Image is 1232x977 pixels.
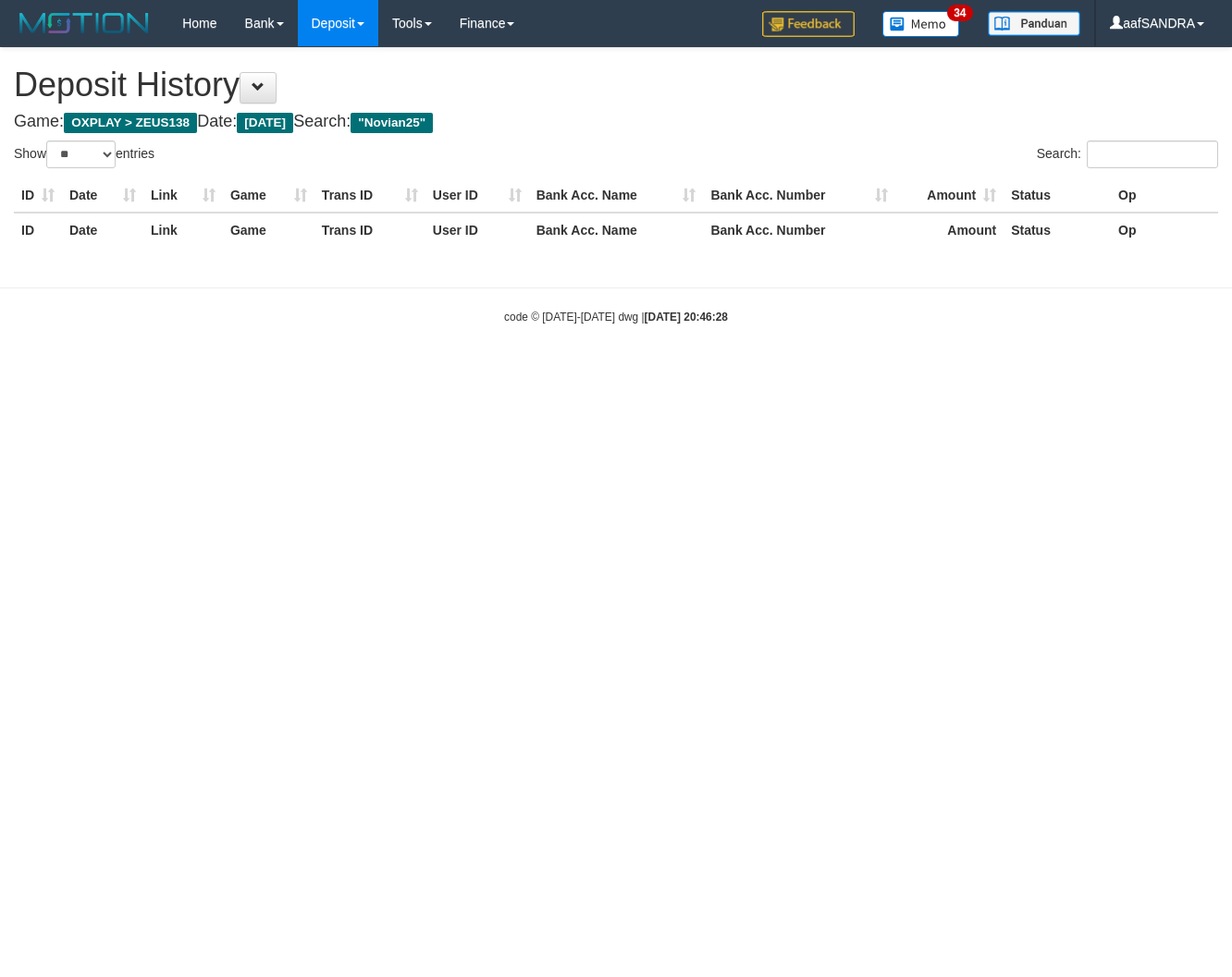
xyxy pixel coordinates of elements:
span: 34 [947,5,972,21]
th: Bank Acc. Number [703,213,895,247]
th: ID [14,213,62,247]
strong: [DATE] 20:46:28 [645,311,728,324]
th: Status [1004,178,1111,213]
th: Trans ID [314,213,425,247]
img: Button%20Memo.svg [882,11,960,37]
th: Link [143,213,223,247]
th: ID [14,178,62,213]
small: code © [DATE]-[DATE] dwg | [504,311,728,324]
th: User ID [425,213,529,247]
th: Game [223,213,314,247]
th: Date [62,178,143,213]
th: Game [223,178,314,213]
th: Trans ID [314,178,425,213]
img: MOTION_logo.png [14,9,154,37]
th: Link [143,178,223,213]
span: "Novian25" [351,113,433,133]
img: panduan.png [988,11,1080,36]
th: Bank Acc. Name [529,213,704,247]
span: [DATE] [237,113,293,133]
th: Date [62,213,143,247]
th: Amount [895,213,1004,247]
th: Bank Acc. Number [703,178,895,213]
span: OXPLAY > ZEUS138 [64,113,197,133]
th: Amount [895,178,1004,213]
h4: Game: Date: Search: [14,113,1218,131]
input: Search: [1087,140,1218,168]
th: Status [1004,213,1111,247]
th: Op [1111,213,1218,247]
th: Op [1111,178,1218,213]
th: Bank Acc. Name [529,178,704,213]
th: User ID [425,178,529,213]
select: Showentries [46,140,116,168]
label: Show entries [14,140,154,168]
label: Search: [1037,140,1218,168]
h1: Deposit History [14,67,1218,104]
img: Feedback.jpg [762,11,855,37]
